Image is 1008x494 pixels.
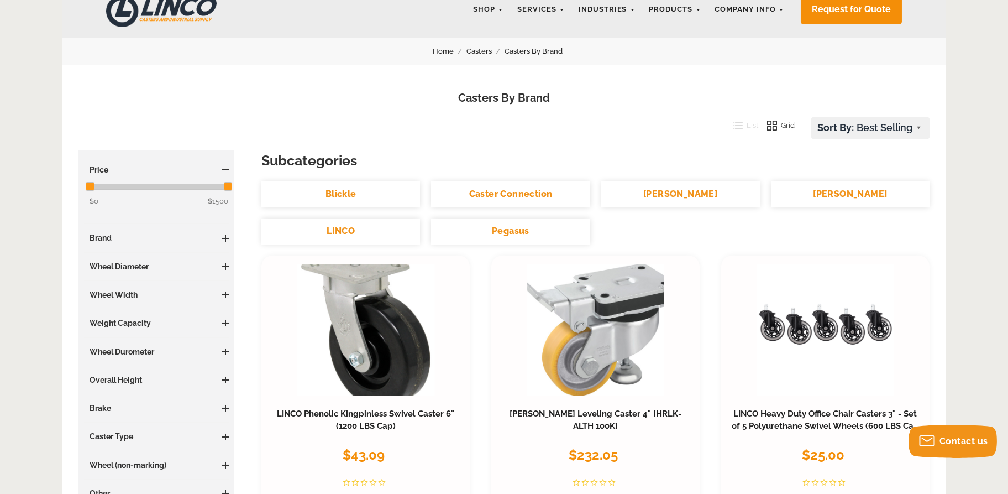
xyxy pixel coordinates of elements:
a: [PERSON_NAME] Leveling Caster 4" [HRLK-ALTH 100K] [510,409,681,431]
h3: Price [84,164,229,175]
h3: Wheel (non-marking) [84,460,229,471]
span: $43.09 [343,447,385,463]
span: $232.05 [569,447,618,463]
h3: Wheel Diameter [84,261,229,272]
button: Contact us [909,425,997,458]
button: Grid [759,117,795,134]
a: Casters [466,45,505,58]
a: Casters By Brand [505,45,575,58]
h3: Brand [84,232,229,243]
h3: Brake [84,403,229,414]
a: [PERSON_NAME] [601,181,760,207]
h3: Caster Type [84,431,229,442]
h1: Casters By Brand [78,90,930,106]
span: $1500 [208,195,229,207]
h3: Wheel Durometer [84,346,229,357]
h3: Overall Height [84,375,229,386]
span: $0 [90,197,98,205]
a: LINCO Heavy Duty Office Chair Casters 3" - Set of 5 Polyurethane Swivel Wheels (600 LBS Cap Combi... [732,409,919,443]
h3: Wheel Width [84,289,229,300]
button: List [725,117,759,134]
h3: Weight Capacity [84,318,229,329]
a: Blickle [261,181,420,207]
a: [PERSON_NAME] [771,181,930,207]
span: $25.00 [802,447,844,463]
a: LINCO [261,219,420,245]
a: Pegasus [431,219,590,245]
a: Caster Connection [431,181,590,207]
a: Home [433,45,466,58]
span: Contact us [939,436,988,446]
a: LINCO Phenolic Kingpinless Swivel Caster 6" (1200 LBS Cap) [277,409,454,431]
h3: Subcategories [261,150,930,170]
